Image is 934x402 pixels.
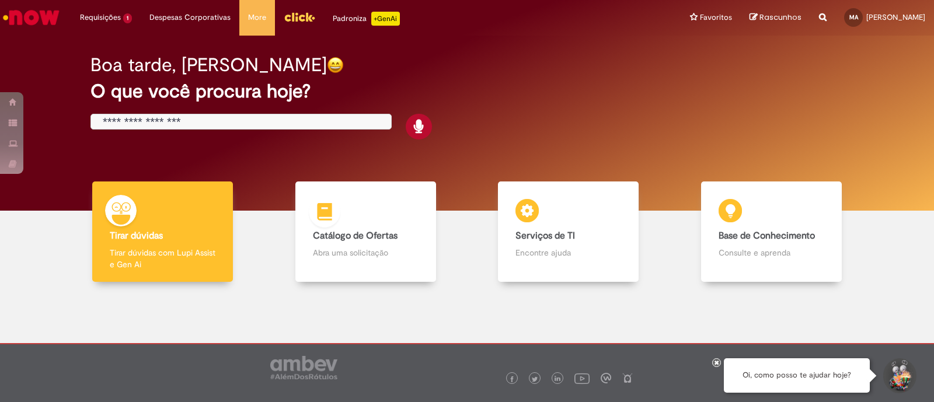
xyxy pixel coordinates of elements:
[467,181,670,282] a: Serviços de TI Encontre ajuda
[622,373,633,383] img: logo_footer_naosei.png
[601,373,611,383] img: logo_footer_workplace.png
[61,181,264,282] a: Tirar dúvidas Tirar dúvidas com Lupi Assist e Gen Ai
[724,358,870,393] div: Oi, como posso te ajudar hoje?
[509,376,515,382] img: logo_footer_facebook.png
[80,12,121,23] span: Requisições
[866,12,925,22] span: [PERSON_NAME]
[90,55,327,75] h2: Boa tarde, [PERSON_NAME]
[110,247,215,270] p: Tirar dúvidas com Lupi Assist e Gen Ai
[719,230,815,242] b: Base de Conhecimento
[313,247,419,258] p: Abra uma solicitação
[700,12,732,23] span: Favoritos
[110,230,163,242] b: Tirar dúvidas
[371,12,400,26] p: +GenAi
[90,81,844,102] h2: O que você procura hoje?
[532,376,538,382] img: logo_footer_twitter.png
[284,8,315,26] img: click_logo_yellow_360x200.png
[264,181,468,282] a: Catálogo de Ofertas Abra uma solicitação
[313,230,398,242] b: Catálogo de Ofertas
[515,247,621,258] p: Encontre ajuda
[759,12,801,23] span: Rascunhos
[849,13,858,21] span: MA
[881,358,916,393] button: Iniciar Conversa de Suporte
[248,12,266,23] span: More
[750,12,801,23] a: Rascunhos
[270,356,337,379] img: logo_footer_ambev_rotulo_gray.png
[333,12,400,26] div: Padroniza
[1,6,61,29] img: ServiceNow
[327,57,344,74] img: happy-face.png
[149,12,231,23] span: Despesas Corporativas
[123,13,132,23] span: 1
[515,230,575,242] b: Serviços de TI
[670,181,873,282] a: Base de Conhecimento Consulte e aprenda
[574,370,590,386] img: logo_footer_youtube.png
[555,376,560,383] img: logo_footer_linkedin.png
[719,247,824,258] p: Consulte e aprenda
